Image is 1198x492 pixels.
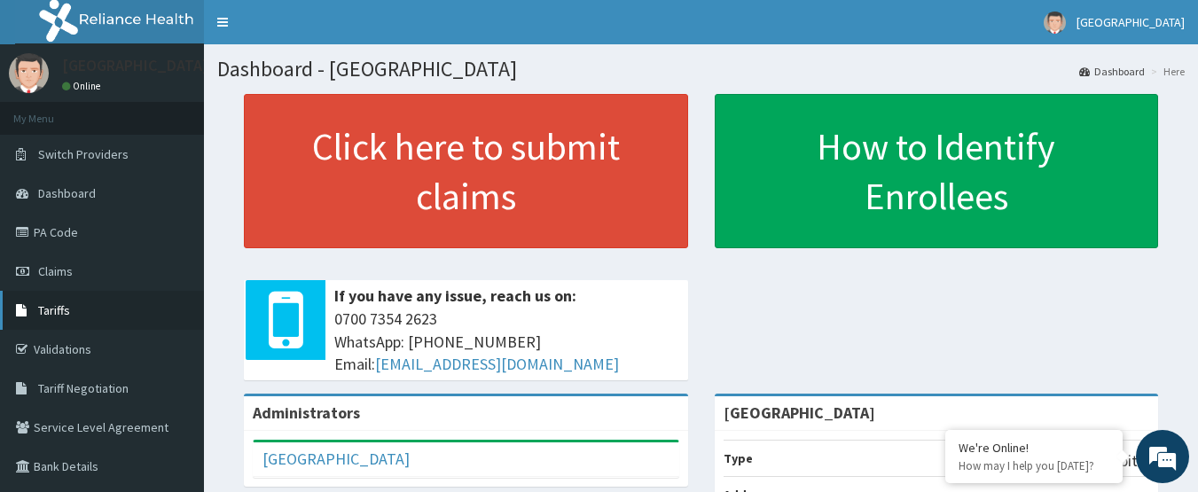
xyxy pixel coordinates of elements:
a: [GEOGRAPHIC_DATA] [262,449,410,469]
a: How to Identify Enrollees [715,94,1159,248]
a: Online [62,80,105,92]
span: We're online! [103,138,245,317]
div: Chat with us now [92,99,298,122]
textarea: Type your message and hit 'Enter' [9,315,338,377]
span: Tariff Negotiation [38,380,129,396]
span: Claims [38,263,73,279]
b: Type [724,450,753,466]
img: User Image [1044,12,1066,34]
img: User Image [9,53,49,93]
b: Administrators [253,402,360,423]
a: Dashboard [1079,64,1145,79]
span: 0700 7354 2623 WhatsApp: [PHONE_NUMBER] Email: [334,308,679,376]
p: [GEOGRAPHIC_DATA] [62,58,208,74]
span: [GEOGRAPHIC_DATA] [1077,14,1185,30]
a: [EMAIL_ADDRESS][DOMAIN_NAME] [375,354,619,374]
strong: [GEOGRAPHIC_DATA] [724,402,875,423]
span: Tariffs [38,302,70,318]
li: Here [1147,64,1185,79]
div: Minimize live chat window [291,9,333,51]
div: We're Online! [959,440,1109,456]
span: Switch Providers [38,146,129,162]
a: Click here to submit claims [244,94,688,248]
h1: Dashboard - [GEOGRAPHIC_DATA] [217,58,1185,81]
span: Dashboard [38,185,96,201]
b: If you have any issue, reach us on: [334,285,576,306]
p: How may I help you today? [959,458,1109,473]
img: d_794563401_company_1708531726252_794563401 [33,89,72,133]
